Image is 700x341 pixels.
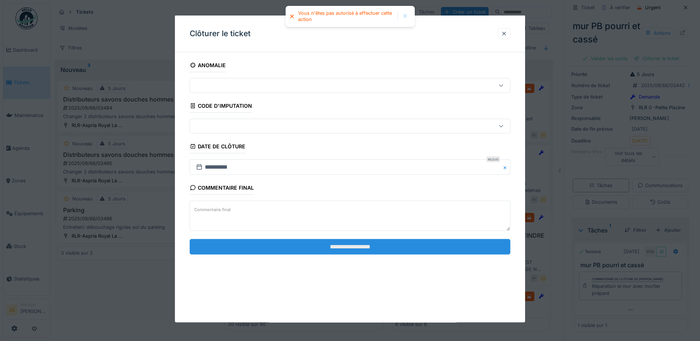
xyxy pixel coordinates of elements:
div: Vous n'êtes pas autorisé à effectuer cette action [298,10,394,23]
h3: Clôturer le ticket [190,29,251,38]
div: Anomalie [190,60,226,72]
div: Requis [486,156,500,162]
label: Commentaire final [193,205,232,214]
button: Close [502,159,510,175]
div: Code d'imputation [190,100,252,113]
div: Commentaire final [190,182,254,195]
div: Date de clôture [190,141,245,154]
